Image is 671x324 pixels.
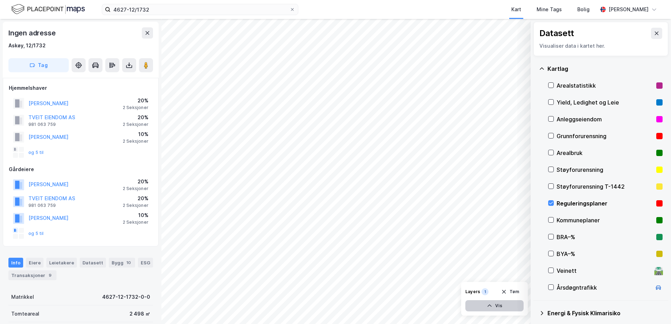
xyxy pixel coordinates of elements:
[80,258,106,268] div: Datasett
[636,290,671,324] iframe: Chat Widget
[123,186,148,191] div: 2 Seksjoner
[557,250,653,258] div: BYA–%
[537,5,562,14] div: Mine Tags
[547,309,663,317] div: Energi & Fysisk Klimarisiko
[557,216,653,224] div: Kommuneplaner
[497,286,524,297] button: Tøm
[465,289,480,295] div: Layers
[11,3,85,15] img: logo.f888ab2527a4732fd821a326f86c7f29.svg
[102,293,150,301] div: 4627-12-1732-0-0
[8,27,57,39] div: Ingen adresse
[125,259,132,266] div: 10
[11,310,39,318] div: Tomteareal
[8,58,69,72] button: Tag
[557,115,653,123] div: Anleggseiendom
[123,130,148,139] div: 10%
[138,258,153,268] div: ESG
[26,258,44,268] div: Eiere
[511,5,521,14] div: Kart
[11,293,34,301] div: Matrikkel
[123,220,148,225] div: 2 Seksjoner
[8,270,57,280] div: Transaksjoner
[609,5,649,14] div: [PERSON_NAME]
[109,258,135,268] div: Bygg
[557,199,653,208] div: Reguleringsplaner
[557,132,653,140] div: Grunnforurensning
[123,122,148,127] div: 2 Seksjoner
[129,310,150,318] div: 2 498 ㎡
[557,233,653,241] div: BRA–%
[557,166,653,174] div: Støyforurensning
[47,272,54,279] div: 9
[123,139,148,144] div: 2 Seksjoner
[111,4,290,15] input: Søk på adresse, matrikkel, gårdeiere, leietakere eller personer
[577,5,590,14] div: Bolig
[557,182,653,191] div: Støyforurensning T-1442
[539,42,662,50] div: Visualiser data i kartet her.
[557,149,653,157] div: Arealbruk
[123,177,148,186] div: 20%
[123,105,148,110] div: 2 Seksjoner
[557,283,651,292] div: Årsdøgntrafikk
[465,300,524,311] button: Vis
[9,165,153,174] div: Gårdeiere
[547,65,663,73] div: Kartlag
[123,113,148,122] div: 20%
[8,258,23,268] div: Info
[28,203,56,208] div: 981 063 759
[123,211,148,220] div: 10%
[557,266,651,275] div: Veinett
[28,122,56,127] div: 981 063 759
[557,81,653,90] div: Arealstatistikk
[123,194,148,203] div: 20%
[46,258,77,268] div: Leietakere
[636,290,671,324] div: Kontrollprogram for chat
[557,98,653,107] div: Yield, Ledighet og Leie
[123,203,148,208] div: 2 Seksjoner
[123,96,148,105] div: 20%
[8,41,46,50] div: Askøy, 12/1732
[539,28,574,39] div: Datasett
[654,266,663,275] div: 🛣️
[9,84,153,92] div: Hjemmelshaver
[481,288,489,295] div: 1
